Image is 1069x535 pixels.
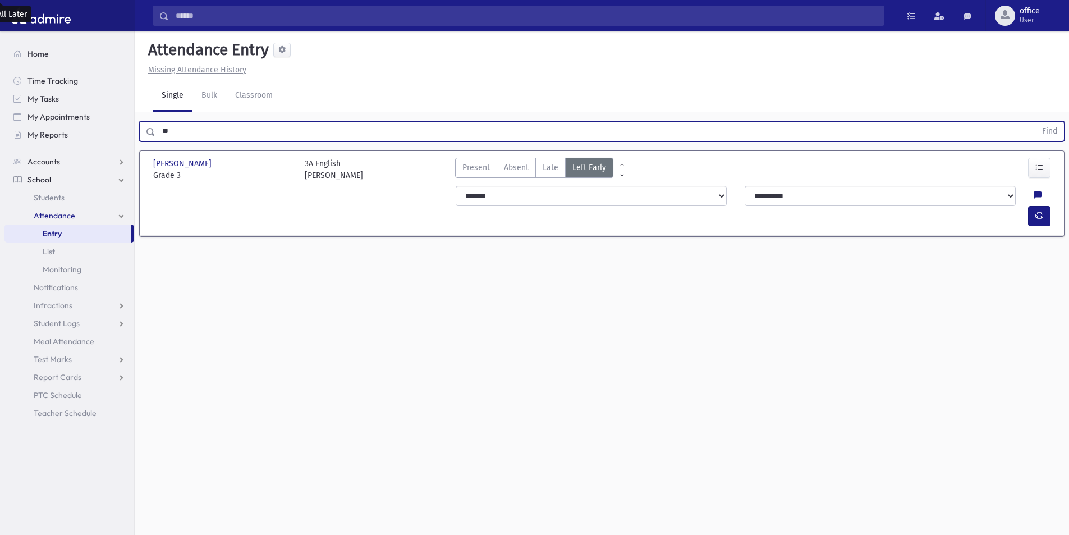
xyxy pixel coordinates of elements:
[34,282,78,292] span: Notifications
[4,225,131,243] a: Entry
[4,90,134,108] a: My Tasks
[34,408,97,418] span: Teacher Schedule
[34,354,72,364] span: Test Marks
[27,157,60,167] span: Accounts
[192,80,226,112] a: Bulk
[4,72,134,90] a: Time Tracking
[27,130,68,140] span: My Reports
[34,300,72,310] span: Infractions
[27,175,51,185] span: School
[144,40,269,60] h5: Attendance Entry
[4,207,134,225] a: Attendance
[1020,16,1040,25] span: User
[4,260,134,278] a: Monitoring
[1020,7,1040,16] span: office
[4,153,134,171] a: Accounts
[4,350,134,368] a: Test Marks
[462,162,490,173] span: Present
[43,246,55,257] span: List
[34,372,81,382] span: Report Cards
[27,76,78,86] span: Time Tracking
[4,189,134,207] a: Students
[34,390,82,400] span: PTC Schedule
[4,243,134,260] a: List
[34,211,75,221] span: Attendance
[504,162,529,173] span: Absent
[153,170,293,181] span: Grade 3
[305,158,363,181] div: 3A English [PERSON_NAME]
[4,386,134,404] a: PTC Schedule
[1035,122,1064,141] button: Find
[148,65,246,75] u: Missing Attendance History
[4,404,134,422] a: Teacher Schedule
[572,162,606,173] span: Left Early
[34,318,80,328] span: Student Logs
[144,65,246,75] a: Missing Attendance History
[27,112,90,122] span: My Appointments
[4,278,134,296] a: Notifications
[455,158,613,181] div: AttTypes
[226,80,282,112] a: Classroom
[27,94,59,104] span: My Tasks
[4,171,134,189] a: School
[543,162,558,173] span: Late
[4,126,134,144] a: My Reports
[9,4,74,27] img: AdmirePro
[153,158,214,170] span: [PERSON_NAME]
[34,336,94,346] span: Meal Attendance
[4,314,134,332] a: Student Logs
[34,193,65,203] span: Students
[43,264,81,275] span: Monitoring
[4,296,134,314] a: Infractions
[169,6,884,26] input: Search
[43,228,62,239] span: Entry
[4,108,134,126] a: My Appointments
[4,332,134,350] a: Meal Attendance
[4,45,134,63] a: Home
[27,49,49,59] span: Home
[4,368,134,386] a: Report Cards
[153,80,192,112] a: Single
